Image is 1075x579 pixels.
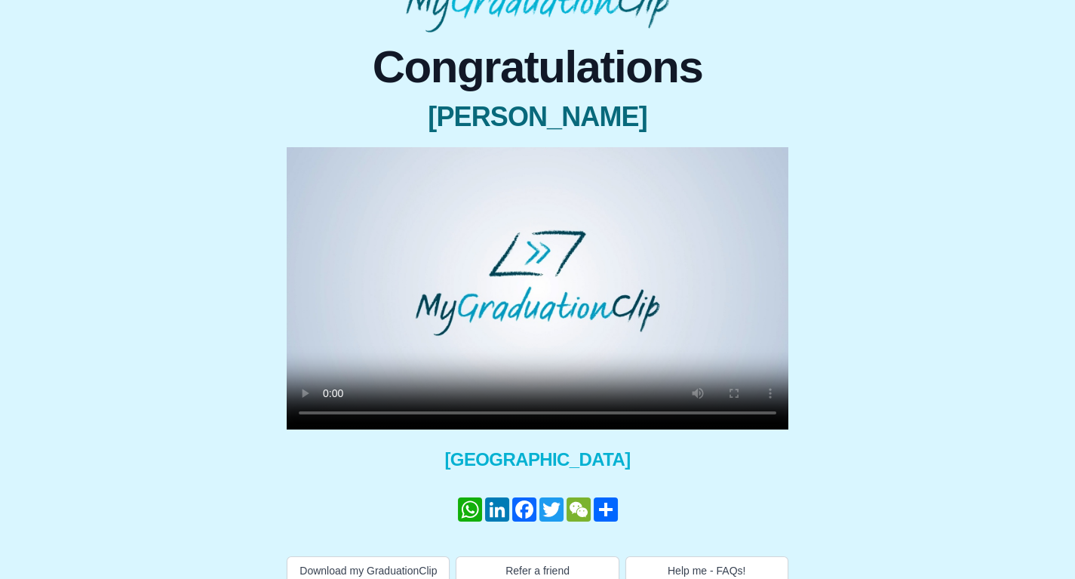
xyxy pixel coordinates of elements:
[592,497,619,522] a: Share
[538,497,565,522] a: Twitter
[511,497,538,522] a: Facebook
[456,497,484,522] a: WhatsApp
[287,45,788,90] span: Congratulations
[287,448,788,472] span: [GEOGRAPHIC_DATA]
[565,497,592,522] a: WeChat
[287,102,788,132] span: [PERSON_NAME]
[484,497,511,522] a: LinkedIn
